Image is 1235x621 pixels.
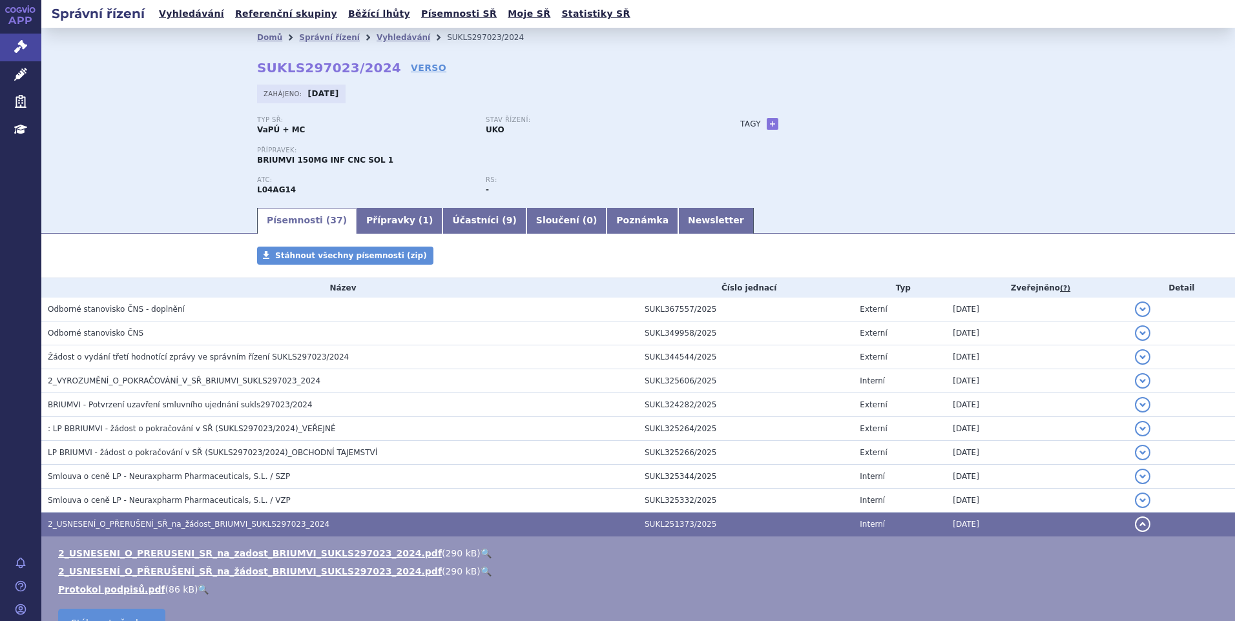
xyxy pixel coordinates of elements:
[586,215,593,225] span: 0
[1135,373,1150,389] button: detail
[257,125,305,134] strong: VaPÚ + MC
[1128,278,1235,298] th: Detail
[1135,349,1150,365] button: detail
[860,424,887,433] span: Externí
[1135,397,1150,412] button: detail
[299,33,360,42] a: Správní řízení
[417,5,501,23] a: Písemnosti SŘ
[638,345,853,369] td: SUKL344544/2025
[198,584,209,595] a: 🔍
[638,321,853,345] td: SUKL349958/2025
[678,208,754,234] a: Newsletter
[169,584,194,595] span: 86 kB
[946,417,1128,441] td: [DATE]
[740,116,761,132] h3: Tagy
[638,441,853,465] td: SUKL325266/2025
[445,548,477,558] span: 290 kB
[308,89,339,98] strong: [DATE]
[48,329,143,338] span: Odborné stanovisko ČNS
[946,278,1128,298] th: Zveřejněno
[41,278,638,298] th: Název
[377,33,430,42] a: Vyhledávání
[946,345,1128,369] td: [DATE]
[1135,325,1150,341] button: detail
[48,376,320,385] span: 2_VYROZUMĚNÍ_O_POKRAČOVÁNÍ_V_SŘ_BRIUMVI_SUKLS297023_2024
[275,251,427,260] span: Stáhnout všechny písemnosti (zip)
[447,28,541,47] li: SUKLS297023/2024
[853,278,946,298] th: Typ
[48,448,377,457] span: LP BRIUMVI - žádost o pokračování v SŘ (SUKLS297023/2024)_OBCHODNÍ TAJEMSTVÍ
[860,400,887,409] span: Externí
[946,321,1128,345] td: [DATE]
[48,400,313,409] span: BRIUMVI - Potvrzení uzavření smluvního ujednání sukls297023/2024
[946,489,1128,513] td: [DATE]
[767,118,778,130] a: +
[946,441,1128,465] td: [DATE]
[607,208,678,234] a: Poznámka
[48,472,290,481] span: Smlouva o ceně LP - Neuraxpharm Pharmaceuticals, S.L. / SZP
[330,215,342,225] span: 37
[1135,469,1150,484] button: detail
[481,548,492,558] a: 🔍
[48,424,335,433] span: : LP BBRIUMVI - žádost o pokračování v SŘ (SUKLS297023/2024)_VEŘEJNÉ
[860,305,887,314] span: Externí
[257,176,473,184] p: ATC:
[58,583,1222,596] li: ( )
[411,61,446,74] a: VERSO
[638,513,853,536] td: SUKL251373/2025
[860,376,885,385] span: Interní
[58,547,1222,560] li: ( )
[638,489,853,513] td: SUKL325332/2025
[1135,421,1150,436] button: detail
[442,208,526,234] a: Účastníci (9)
[486,116,701,124] p: Stav řízení:
[155,5,228,23] a: Vyhledávání
[48,352,349,361] span: Žádost o vydání třetí hodnotící zprávy ve správním řízení SUKLS297023/2024
[486,176,701,184] p: RS:
[257,247,433,265] a: Stáhnout všechny písemnosti (zip)
[257,156,393,165] span: BRIUMVI 150MG INF CNC SOL 1
[1135,493,1150,508] button: detail
[357,208,442,234] a: Přípravky (1)
[264,88,304,99] span: Zahájeno:
[257,116,473,124] p: Typ SŘ:
[48,496,291,505] span: Smlouva o ceně LP - Neuraxpharm Pharmaceuticals, S.L. / VZP
[257,208,357,234] a: Písemnosti (37)
[504,5,554,23] a: Moje SŘ
[946,298,1128,321] td: [DATE]
[638,465,853,489] td: SUKL325344/2025
[1135,516,1150,532] button: detail
[445,566,477,576] span: 290 kB
[946,369,1128,393] td: [DATE]
[860,472,885,481] span: Interní
[257,33,282,42] a: Domů
[257,60,401,76] strong: SUKLS297023/2024
[526,208,607,234] a: Sloučení (0)
[946,393,1128,417] td: [DATE]
[58,548,442,558] a: 2_USNESENI_O_PRERUSENI_SR_na_zadost_BRIUMVI_SUKLS297023_2024.pdf
[860,448,887,457] span: Externí
[231,5,341,23] a: Referenční skupiny
[638,417,853,441] td: SUKL325264/2025
[946,513,1128,536] td: [DATE]
[422,215,429,225] span: 1
[257,185,296,194] strong: UBLITUXIMAB
[860,520,885,529] span: Interní
[58,584,165,595] a: Protokol podpisů.pdf
[638,278,853,298] th: Číslo jednací
[486,125,504,134] strong: UKO
[58,565,1222,578] li: ( )
[344,5,414,23] a: Běžící lhůty
[860,496,885,505] span: Interní
[946,465,1128,489] td: [DATE]
[481,566,492,576] a: 🔍
[48,520,329,529] span: 2_USNESENÍ_O_PŘERUŠENÍ_SŘ_na_žádost_BRIUMVI_SUKLS297023_2024
[860,352,887,361] span: Externí
[1135,301,1150,317] button: detail
[1060,284,1070,293] abbr: (?)
[506,215,513,225] span: 9
[638,298,853,321] td: SUKL367557/2025
[1135,445,1150,460] button: detail
[48,305,185,314] span: Odborné stanovisko ČNS - doplnění
[41,5,155,23] h2: Správní řízení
